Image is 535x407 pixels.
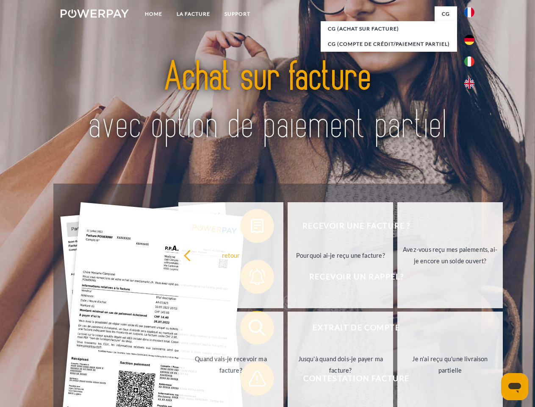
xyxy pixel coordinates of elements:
[402,244,498,267] div: Avez-vous reçu mes paiements, ai-je encore un solde ouvert?
[397,202,503,308] a: Avez-vous reçu mes paiements, ai-je encore un solde ouvert?
[183,249,279,261] div: retour
[293,353,388,376] div: Jusqu'à quand dois-je payer ma facture?
[402,353,498,376] div: Je n'ai reçu qu'une livraison partielle
[81,41,454,162] img: title-powerpay_fr.svg
[435,6,457,22] a: CG
[321,36,457,52] a: CG (Compte de crédit/paiement partiel)
[183,353,279,376] div: Quand vais-je recevoir ma facture?
[501,373,528,400] iframe: Bouton de lancement de la fenêtre de messagerie
[169,6,217,22] a: LA FACTURE
[293,249,388,261] div: Pourquoi ai-je reçu une facture?
[464,78,474,89] img: en
[138,6,169,22] a: Home
[464,56,474,67] img: it
[61,9,129,18] img: logo-powerpay-white.svg
[464,35,474,45] img: de
[321,21,457,36] a: CG (achat sur facture)
[464,7,474,17] img: fr
[217,6,258,22] a: Support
